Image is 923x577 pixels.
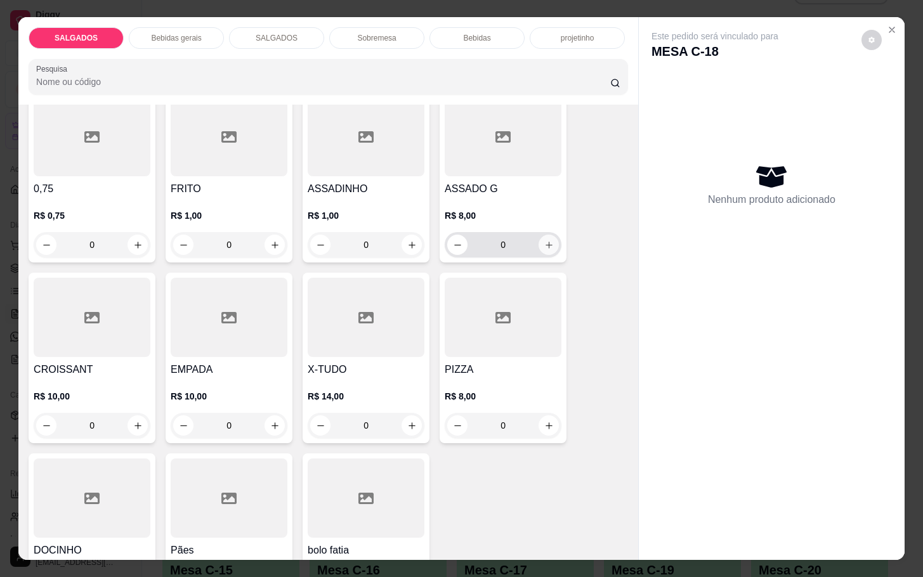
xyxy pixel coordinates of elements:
[310,235,331,255] button: decrease-product-quantity
[310,415,331,436] button: decrease-product-quantity
[34,181,150,197] h4: 0,75
[561,33,594,43] p: projetinho
[34,543,150,558] h4: DOCINHO
[171,390,287,403] p: R$ 10,00
[171,209,287,222] p: R$ 1,00
[402,235,422,255] button: increase-product-quantity
[357,33,396,43] p: Sobremesa
[447,415,468,436] button: decrease-product-quantity
[651,30,778,42] p: Este pedido será vinculado para
[34,209,150,222] p: R$ 0,75
[128,235,148,255] button: increase-product-quantity
[171,181,287,197] h4: FRITO
[173,235,193,255] button: decrease-product-quantity
[128,415,148,436] button: increase-product-quantity
[308,543,424,558] h4: bolo fatia
[445,181,561,197] h4: ASSADO G
[308,390,424,403] p: R$ 14,00
[861,30,882,50] button: decrease-product-quantity
[445,362,561,377] h4: PIZZA
[708,192,835,207] p: Nenhum produto adicionado
[308,362,424,377] h4: X-TUDO
[256,33,298,43] p: SALGADOS
[308,209,424,222] p: R$ 1,00
[445,209,561,222] p: R$ 8,00
[445,390,561,403] p: R$ 8,00
[447,235,468,255] button: decrease-product-quantity
[171,543,287,558] h4: Pães
[539,415,559,436] button: increase-product-quantity
[34,390,150,403] p: R$ 10,00
[173,415,193,436] button: decrease-product-quantity
[463,33,490,43] p: Bebidas
[36,235,56,255] button: decrease-product-quantity
[171,362,287,377] h4: EMPADA
[151,33,201,43] p: Bebidas gerais
[36,75,610,88] input: Pesquisa
[265,235,285,255] button: increase-product-quantity
[539,235,559,255] button: increase-product-quantity
[36,415,56,436] button: decrease-product-quantity
[265,415,285,436] button: increase-product-quantity
[34,362,150,377] h4: CROISSANT
[55,33,98,43] p: SALGADOS
[882,20,902,40] button: Close
[402,415,422,436] button: increase-product-quantity
[651,42,778,60] p: MESA C-18
[308,181,424,197] h4: ASSADINHO
[36,63,72,74] label: Pesquisa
